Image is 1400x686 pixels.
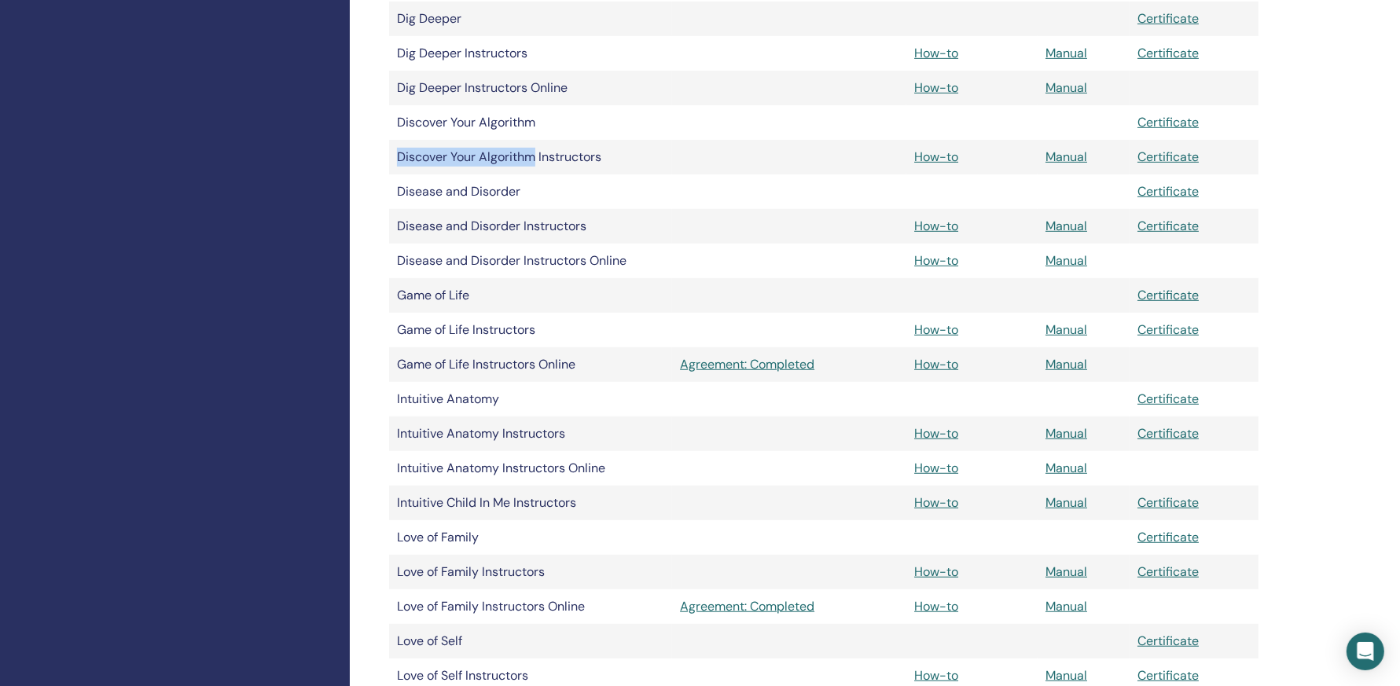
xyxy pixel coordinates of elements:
a: Manual [1045,218,1087,234]
a: Certificate [1137,287,1199,303]
a: Certificate [1137,114,1199,130]
td: Love of Family [389,520,672,555]
td: Disease and Disorder Instructors Online [389,244,672,278]
a: How-to [914,667,958,684]
a: Agreement: Completed [680,597,898,616]
td: Intuitive Child In Me Instructors [389,486,672,520]
td: Discover Your Algorithm Instructors [389,140,672,174]
td: Disease and Disorder Instructors [389,209,672,244]
a: How-to [914,321,958,338]
td: Game of Life Instructors Online [389,347,672,382]
td: Disease and Disorder [389,174,672,209]
a: Manual [1045,45,1087,61]
td: Love of Family Instructors [389,555,672,589]
a: Manual [1045,494,1087,511]
td: Game of Life Instructors [389,313,672,347]
a: Certificate [1137,321,1199,338]
td: Discover Your Algorithm [389,105,672,140]
a: Manual [1045,356,1087,372]
a: Certificate [1137,563,1199,580]
a: Certificate [1137,529,1199,545]
a: Manual [1045,321,1087,338]
td: Dig Deeper Instructors Online [389,71,672,105]
a: How-to [914,598,958,614]
a: How-to [914,218,958,234]
td: Love of Self [389,624,672,658]
a: Certificate [1137,10,1199,27]
a: Manual [1045,598,1087,614]
a: How-to [914,494,958,511]
a: Certificate [1137,45,1199,61]
a: How-to [914,45,958,61]
a: Manual [1045,79,1087,96]
td: Dig Deeper [389,2,672,36]
div: Open Intercom Messenger [1347,633,1384,670]
a: Manual [1045,425,1087,442]
a: How-to [914,563,958,580]
td: Love of Family Instructors Online [389,589,672,624]
a: How-to [914,460,958,476]
td: Intuitive Anatomy Instructors [389,416,672,451]
a: Certificate [1137,183,1199,200]
a: Certificate [1137,633,1199,649]
a: Certificate [1137,494,1199,511]
a: Agreement: Completed [680,355,898,374]
td: Intuitive Anatomy Instructors Online [389,451,672,486]
a: Manual [1045,149,1087,165]
td: Intuitive Anatomy [389,382,672,416]
a: Manual [1045,563,1087,580]
a: Manual [1045,460,1087,476]
a: How-to [914,79,958,96]
a: Certificate [1137,149,1199,165]
a: Manual [1045,252,1087,269]
a: How-to [914,149,958,165]
a: Certificate [1137,425,1199,442]
td: Dig Deeper Instructors [389,36,672,71]
a: Certificate [1137,391,1199,407]
a: Manual [1045,667,1087,684]
a: Certificate [1137,667,1199,684]
a: How-to [914,356,958,372]
a: How-to [914,425,958,442]
td: Game of Life [389,278,672,313]
a: Certificate [1137,218,1199,234]
a: How-to [914,252,958,269]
